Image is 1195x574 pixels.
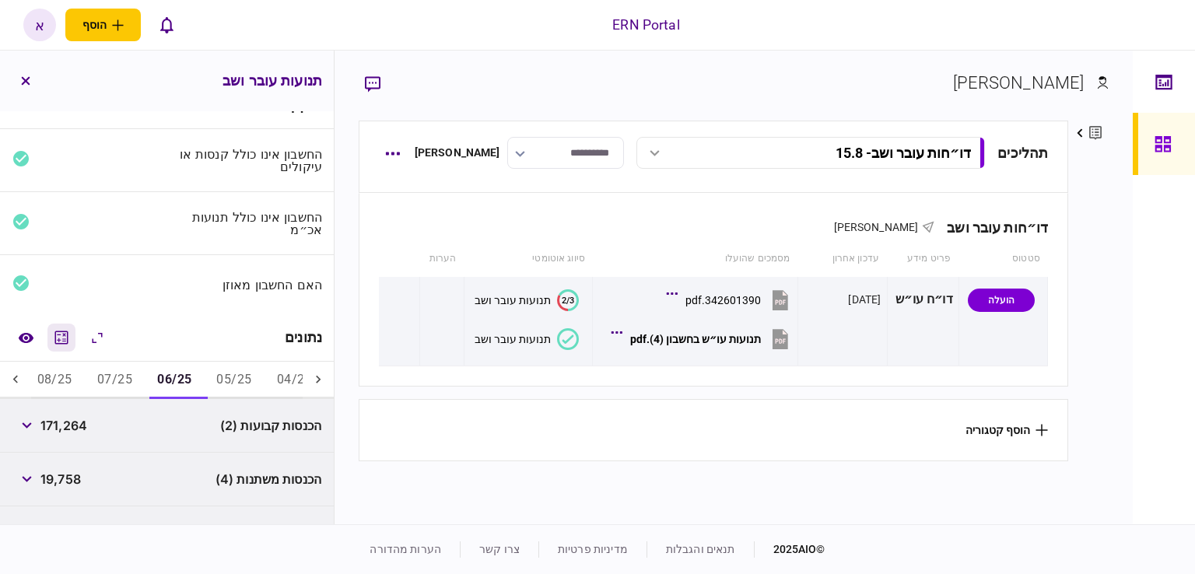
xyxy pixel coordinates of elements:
[475,294,551,306] div: תנועות עובר ושב
[670,282,792,317] button: 342601390.pdf
[261,523,321,542] span: הוצאות (6)
[562,295,574,305] text: 2/3
[65,9,141,41] button: פתח תפריט להוספת לקוח
[370,543,441,555] a: הערות מהדורה
[83,324,111,352] button: הרחב\כווץ הכל
[836,145,971,161] div: דו״חות עובר ושב - 15.8
[754,541,825,558] div: © 2025 AIO
[216,470,321,488] span: הכנסות משתנות (4)
[173,211,323,236] div: החשבון אינו כולל תנועות אכ״מ
[173,148,323,173] div: החשבון אינו כולל קנסות או עיקולים
[12,324,40,352] a: השוואה למסמך
[47,324,75,352] button: מחשבון
[23,9,56,41] button: א
[40,523,90,542] span: -28,946
[265,362,324,399] button: 04/25
[40,416,87,435] span: 171,264
[285,330,322,345] div: נתונים
[958,241,1048,277] th: סטטוס
[968,289,1035,312] div: הועלה
[997,142,1048,163] div: תהליכים
[893,282,953,317] div: דו״ח עו״ש
[173,278,323,291] div: האם החשבון מאוזן
[220,416,321,435] span: הכנסות קבועות (2)
[965,424,1048,436] button: הוסף קטגוריה
[475,333,551,345] div: תנועות עובר ושב
[479,543,520,555] a: צרו קשר
[636,137,985,169] button: דו״חות עובר ושב- 15.8
[415,145,500,161] div: [PERSON_NAME]
[953,70,1085,96] div: [PERSON_NAME]
[887,241,958,277] th: פריט מידע
[834,221,919,233] span: [PERSON_NAME]
[615,321,792,356] button: תנועות עו״ש בחשבון (4).pdf
[934,219,1048,236] div: דו״חות עובר ושב
[85,362,145,399] button: 07/25
[145,362,204,399] button: 06/25
[25,362,85,399] button: 08/25
[593,241,798,277] th: מסמכים שהועלו
[630,333,761,345] div: תנועות עו״ש בחשבון (4).pdf
[685,294,761,306] div: 342601390.pdf
[464,241,593,277] th: סיווג אוטומטי
[150,9,183,41] button: פתח רשימת התראות
[475,289,579,311] button: 2/3תנועות עובר ושב
[475,328,579,350] button: תנועות עובר ושב
[797,241,887,277] th: עדכון אחרון
[558,543,628,555] a: מדיניות פרטיות
[419,241,464,277] th: הערות
[204,362,264,399] button: 05/25
[612,15,679,35] div: ERN Portal
[848,292,881,307] div: [DATE]
[40,470,81,488] span: 19,758
[223,74,322,88] h3: תנועות עובר ושב
[666,543,735,555] a: תנאים והגבלות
